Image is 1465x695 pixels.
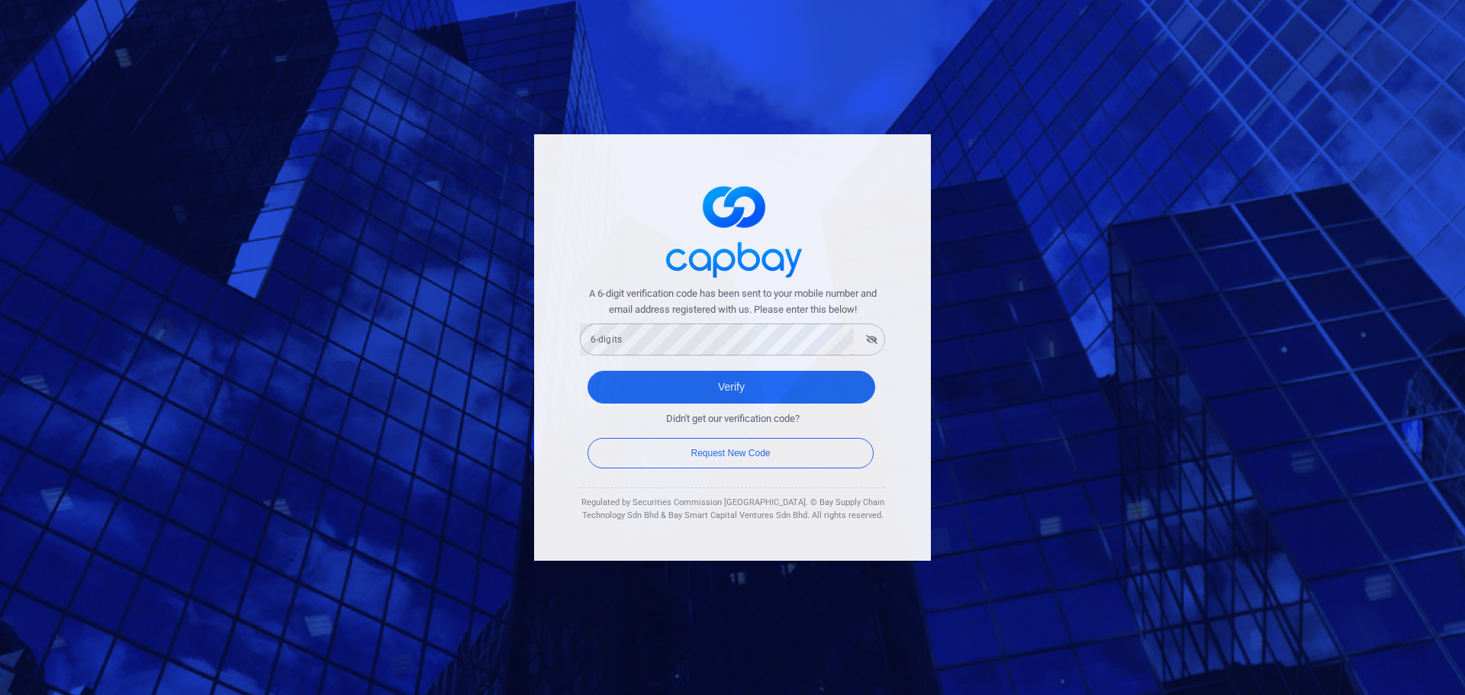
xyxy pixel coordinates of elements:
button: Request New Code [588,438,874,468]
span: Didn't get our verification code? [666,411,800,427]
img: logo [656,172,809,286]
button: Verify [588,371,875,404]
div: Regulated by Securities Commission [GEOGRAPHIC_DATA]. © Bay Supply Chain Technology Sdn Bhd & Bay... [580,496,885,523]
span: A 6-digit verification code has been sent to your mobile number and email address registered with... [580,286,885,318]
